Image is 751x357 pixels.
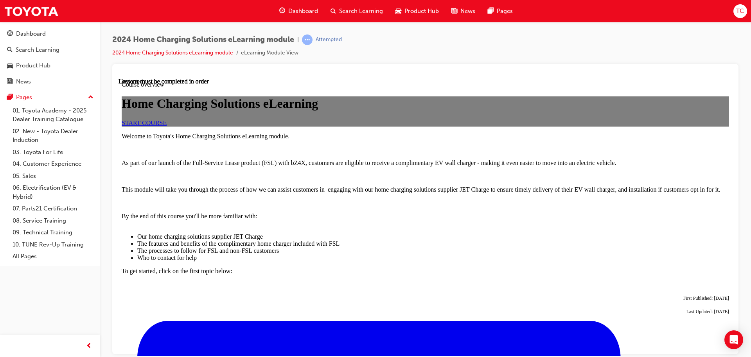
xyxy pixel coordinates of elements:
[297,35,299,44] span: |
[404,7,439,16] span: Product Hub
[339,7,383,16] span: Search Learning
[451,6,457,16] span: news-icon
[395,6,401,16] span: car-icon
[88,92,93,103] span: up-icon
[9,125,97,146] a: 02. New - Toyota Dealer Induction
[9,250,97,263] a: All Pages
[3,82,611,89] p: As part of our launch of the Full-Service Lease product (FSL) with bZ4X, customers are eligible t...
[316,36,342,43] div: Attempted
[16,77,31,86] div: News
[324,3,389,19] a: search-iconSearch Learning
[3,90,97,105] button: Pages
[733,4,747,18] button: TC
[7,62,13,69] span: car-icon
[16,61,50,70] div: Product Hub
[19,176,611,183] li: Who to contact for help
[497,7,513,16] span: Pages
[565,217,611,223] span: First Published: [DATE]
[3,190,611,197] p: To get started, click on the first topic below:
[331,6,336,16] span: search-icon
[3,135,611,149] p: By the end of this course you'll be more familiar with:
[3,108,611,115] p: This module will take you through the process of how we can assist customers in engaging with our...
[3,25,97,90] button: DashboardSearch LearningProduct HubNews
[302,34,313,45] span: learningRecordVerb_ATTEMPT-icon
[482,3,519,19] a: pages-iconPages
[86,341,92,351] span: prev-icon
[736,7,744,16] span: TC
[19,155,611,162] li: Our home charging solutions supplier JET Charge
[3,74,97,89] a: News
[3,58,97,73] a: Product Hub
[3,18,611,33] h1: Home Charging Solutions eLearning
[4,2,59,20] img: Trak
[9,182,97,203] a: 06. Electrification (EV & Hybrid)
[9,215,97,227] a: 08. Service Training
[9,203,97,215] a: 07. Parts21 Certification
[288,7,318,16] span: Dashboard
[389,3,445,19] a: car-iconProduct Hub
[9,227,97,239] a: 09. Technical Training
[19,162,611,169] li: The features and benefits of the complimentary home charger included with FSL
[9,146,97,158] a: 03. Toyota For Life
[16,93,32,102] div: Pages
[445,3,482,19] a: news-iconNews
[9,158,97,170] a: 04. Customer Experience
[241,49,298,58] li: eLearning Module View
[3,42,48,48] a: START COURSE
[3,55,611,62] p: Welcome to Toyota's Home Charging Solutions eLearning module.
[7,78,13,85] span: news-icon
[3,43,97,57] a: Search Learning
[16,29,46,38] div: Dashboard
[112,35,294,44] span: 2024 Home Charging Solutions eLearning module
[19,169,611,176] li: The processes to follow for FSL and non-FSL customers
[16,45,59,54] div: Search Learning
[9,105,97,125] a: 01. Toyota Academy - 2025 Dealer Training Catalogue
[724,330,743,349] div: Open Intercom Messenger
[9,170,97,182] a: 05. Sales
[7,94,13,101] span: pages-icon
[568,231,611,236] span: Last Updated: [DATE]
[9,239,97,251] a: 10. TUNE Rev-Up Training
[112,49,233,56] a: 2024 Home Charging Solutions eLearning module
[488,6,494,16] span: pages-icon
[7,47,13,54] span: search-icon
[279,6,285,16] span: guage-icon
[3,27,97,41] a: Dashboard
[273,3,324,19] a: guage-iconDashboard
[7,31,13,38] span: guage-icon
[460,7,475,16] span: News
